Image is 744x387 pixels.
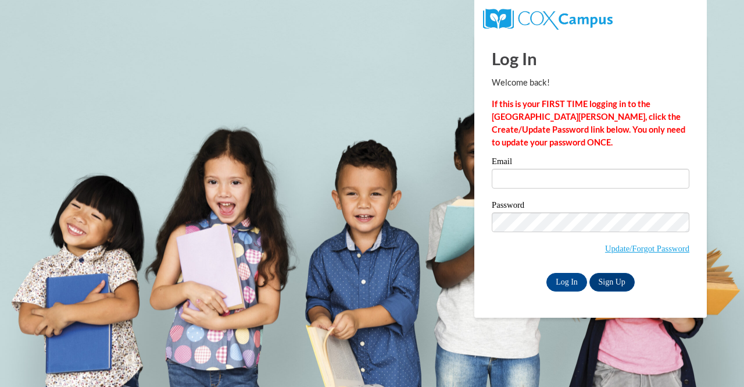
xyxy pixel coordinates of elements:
[492,201,689,212] label: Password
[483,13,613,23] a: COX Campus
[589,273,635,292] a: Sign Up
[483,9,613,30] img: COX Campus
[605,244,689,253] a: Update/Forgot Password
[546,273,587,292] input: Log In
[492,157,689,169] label: Email
[492,99,685,147] strong: If this is your FIRST TIME logging in to the [GEOGRAPHIC_DATA][PERSON_NAME], click the Create/Upd...
[492,76,689,89] p: Welcome back!
[492,47,689,70] h1: Log In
